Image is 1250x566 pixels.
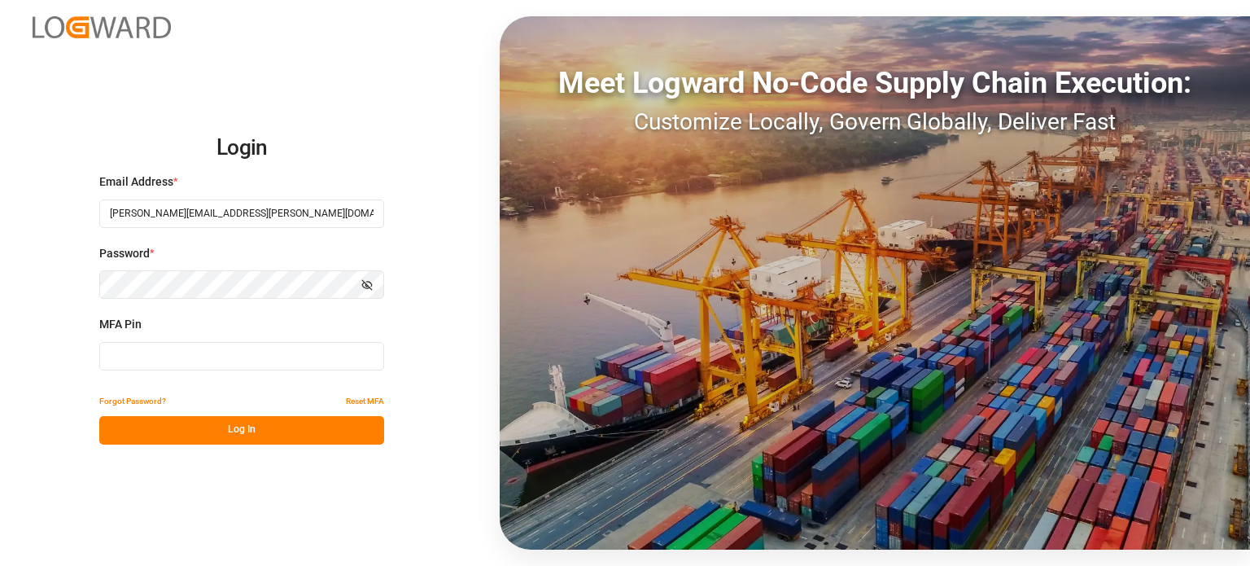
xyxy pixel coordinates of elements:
span: Email Address [99,173,173,191]
img: Logward_new_orange.png [33,16,171,38]
input: Enter your email [99,200,384,228]
button: Log In [99,416,384,445]
div: Meet Logward No-Code Supply Chain Execution: [500,61,1250,105]
span: MFA Pin [99,316,142,333]
button: Reset MFA [346,388,384,416]
div: Customize Locally, Govern Globally, Deliver Fast [500,105,1250,139]
button: Forgot Password? [99,388,166,416]
span: Password [99,245,150,262]
h2: Login [99,122,384,174]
